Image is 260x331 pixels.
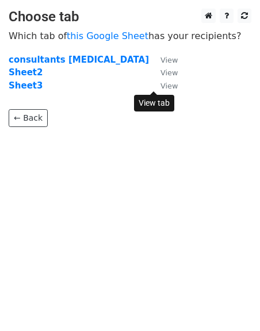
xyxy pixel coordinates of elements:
a: Sheet3 [9,80,43,91]
p: Which tab of has your recipients? [9,30,251,42]
small: View [160,68,178,77]
a: Sheet2 [9,67,43,78]
a: this Google Sheet [67,30,148,41]
a: View [149,80,178,91]
small: View [160,82,178,90]
iframe: Chat Widget [202,276,260,331]
a: ← Back [9,109,48,127]
a: View [149,55,178,65]
a: consultants [MEDICAL_DATA] [9,55,149,65]
h3: Choose tab [9,9,251,25]
div: View tab [134,95,174,111]
a: View [149,67,178,78]
small: View [160,56,178,64]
